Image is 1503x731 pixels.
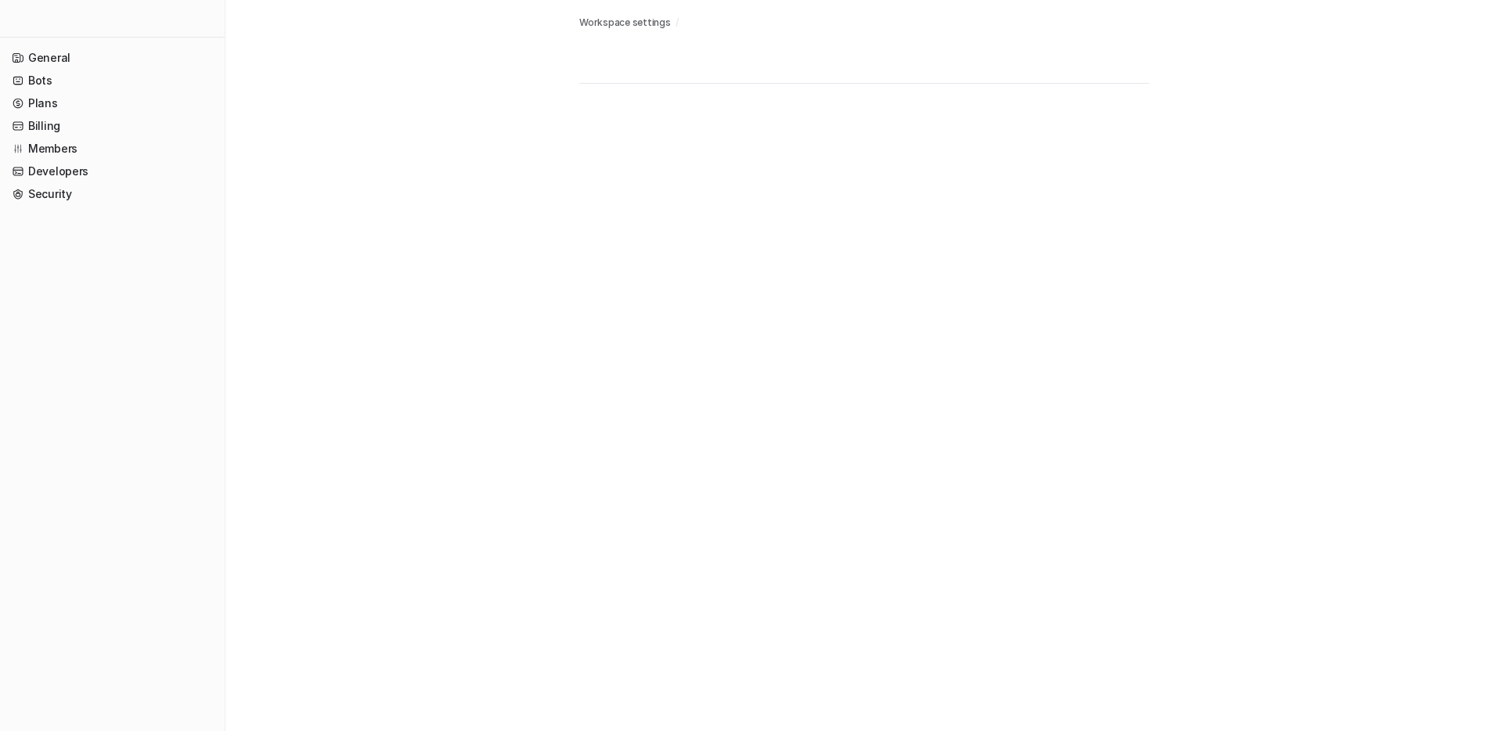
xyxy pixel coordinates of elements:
a: Billing [6,115,218,137]
a: Plans [6,92,218,114]
a: General [6,47,218,69]
a: Developers [6,160,218,182]
a: Security [6,183,218,205]
a: Workspace settings [579,16,671,30]
a: Members [6,138,218,160]
span: / [676,16,679,30]
a: Bots [6,70,218,92]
